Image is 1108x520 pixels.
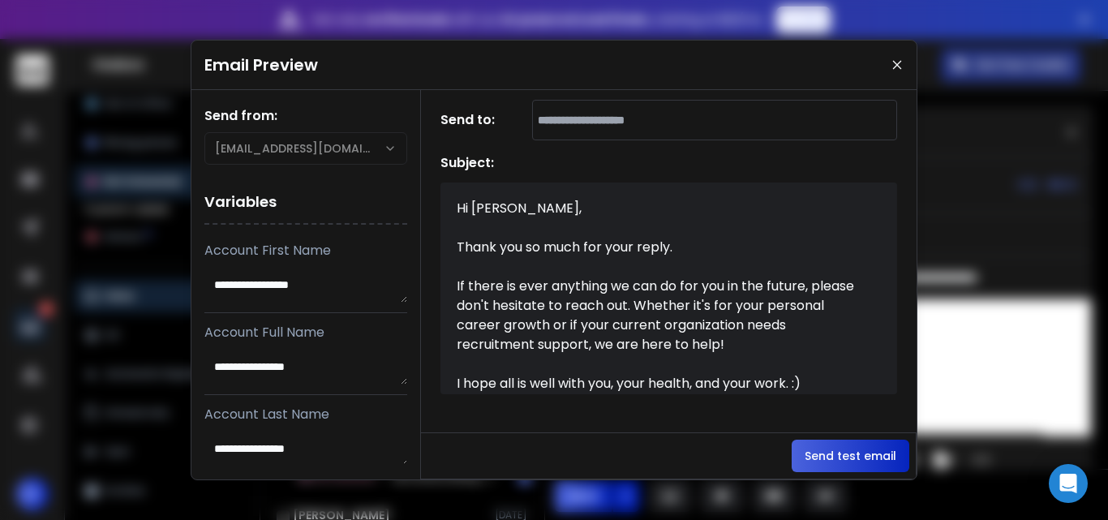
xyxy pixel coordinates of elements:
div: Thank you so much for your reply. [457,238,862,257]
div: If there is ever anything we can do for you in the future, please don't hesitate to reach out. Wh... [457,277,862,355]
button: Send test email [792,440,909,472]
div: I hope all is well with you, your health, and your work. :) [457,374,862,393]
div: Open Intercom Messenger [1049,464,1088,503]
div: Hi [PERSON_NAME], [457,199,862,218]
